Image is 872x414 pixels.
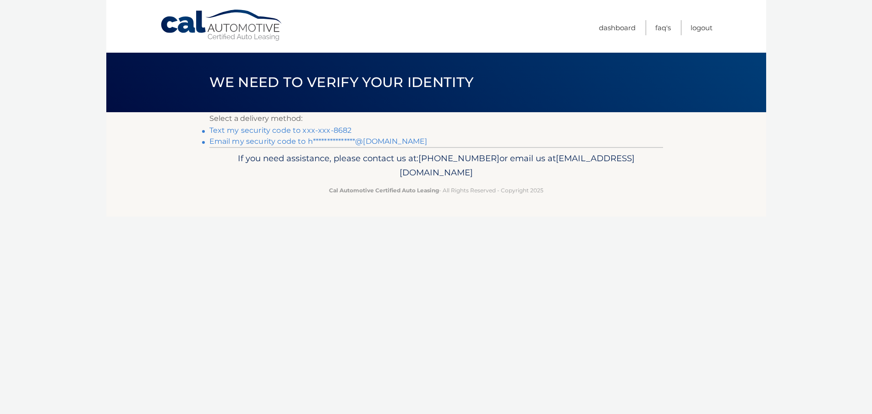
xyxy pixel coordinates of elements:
p: If you need assistance, please contact us at: or email us at [215,151,657,180]
span: We need to verify your identity [209,74,474,91]
a: Cal Automotive [160,9,284,42]
p: Select a delivery method: [209,112,663,125]
a: Text my security code to xxx-xxx-8682 [209,126,352,135]
p: - All Rights Reserved - Copyright 2025 [215,185,657,195]
a: FAQ's [655,20,671,35]
a: Dashboard [599,20,636,35]
span: [PHONE_NUMBER] [418,153,499,163]
strong: Cal Automotive Certified Auto Leasing [329,187,439,194]
a: Logout [691,20,713,35]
